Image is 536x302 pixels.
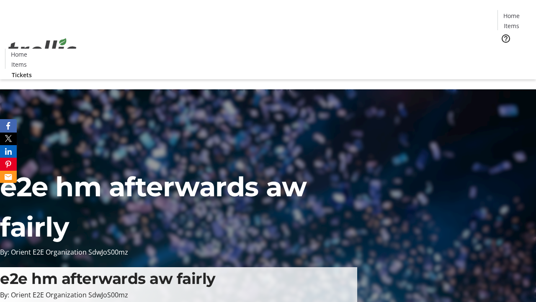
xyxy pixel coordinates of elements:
[11,50,27,59] span: Home
[5,70,39,79] a: Tickets
[504,21,519,30] span: Items
[503,11,520,20] span: Home
[504,49,524,57] span: Tickets
[498,11,525,20] a: Home
[497,49,531,57] a: Tickets
[12,70,32,79] span: Tickets
[498,21,525,30] a: Items
[11,60,27,69] span: Items
[497,30,514,47] button: Help
[5,29,80,71] img: Orient E2E Organization SdwJoS00mz's Logo
[5,50,32,59] a: Home
[5,60,32,69] a: Items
